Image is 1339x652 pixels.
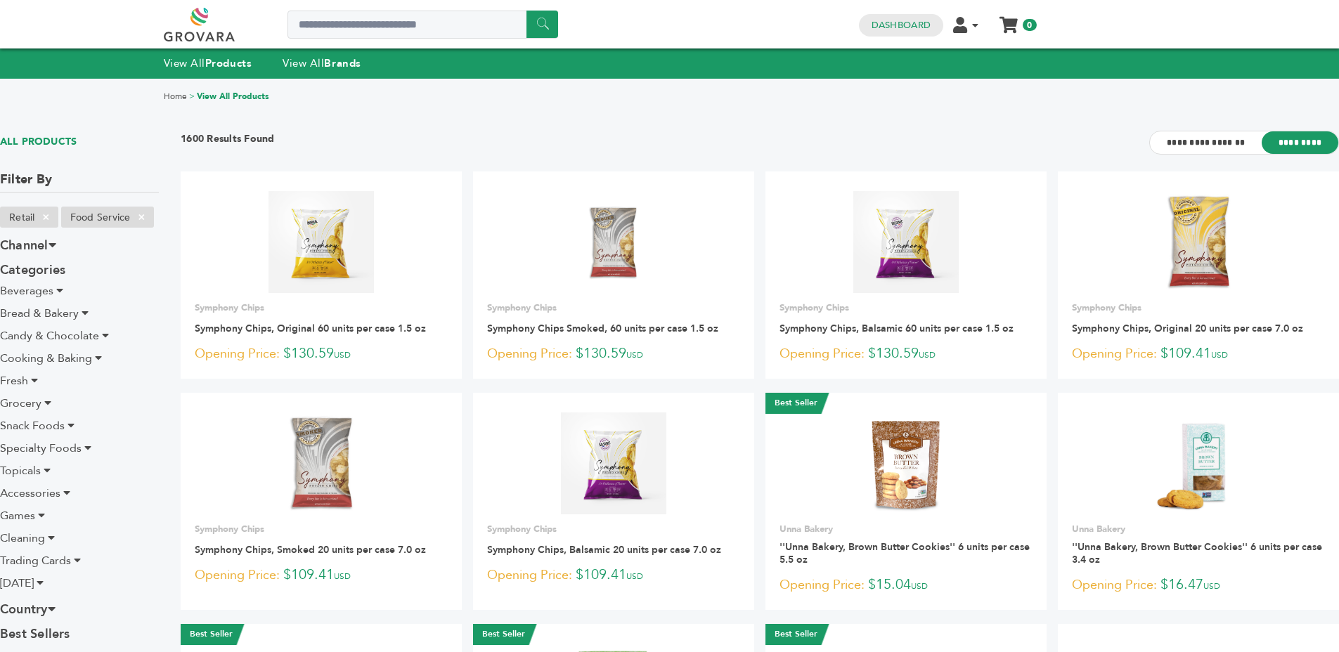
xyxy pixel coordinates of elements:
a: Symphony Chips Smoked, 60 units per case 1.5 oz [487,322,718,335]
p: Symphony Chips [195,523,448,535]
a: Symphony Chips, Original 20 units per case 7.0 oz [1072,322,1303,335]
span: Opening Price: [1072,575,1157,594]
span: Opening Price: [780,575,865,594]
span: USD [1211,349,1228,360]
p: $130.59 [195,344,448,365]
img: Symphony Chips, Original 20 units per case 7.0 oz [1165,191,1231,292]
a: Symphony Chips, Original 60 units per case 1.5 oz [195,322,426,335]
span: USD [911,580,928,592]
span: USD [626,349,643,360]
a: Symphony Chips, Balsamic 60 units per case 1.5 oz [780,322,1014,335]
a: Symphony Chips, Smoked 20 units per case 7.0 oz [195,543,426,556]
p: Symphony Chips [487,523,740,535]
p: $109.41 [195,565,448,586]
p: Unna Bakery [1072,523,1325,535]
img: Symphony Chips, Original 60 units per case 1.5 oz [269,191,375,292]
p: Unna Bakery [780,523,1033,535]
img: Symphony Chips Smoked, 60 units per case 1.5 oz [563,191,665,293]
span: Opening Price: [1072,344,1157,363]
p: $130.59 [487,344,740,365]
strong: Brands [324,56,361,70]
span: Opening Price: [195,566,280,585]
h3: 1600 Results Found [181,132,275,154]
p: Symphony Chips [195,301,448,314]
span: Opening Price: [780,344,865,363]
span: USD [334,570,351,582]
li: Food Service [61,207,154,228]
img: Symphony Chips, Balsamic 60 units per case 1.5 oz [853,191,959,292]
p: Symphony Chips [487,301,740,314]
span: USD [919,349,936,360]
p: $109.41 [487,565,740,586]
span: USD [626,570,643,582]
img: Symphony Chips, Balsamic 20 units per case 7.0 oz [561,412,667,514]
a: View All Products [197,91,269,102]
span: Opening Price: [195,344,280,363]
p: $15.04 [780,575,1033,596]
p: $109.41 [1072,344,1325,365]
span: × [34,209,58,226]
a: Dashboard [872,19,931,32]
span: Opening Price: [487,566,572,585]
img: Symphony Chips, Smoked 20 units per case 7.0 oz [287,412,355,514]
a: View AllBrands [283,56,361,70]
span: > [189,91,195,102]
span: Opening Price: [487,344,572,363]
a: My Cart [1000,13,1016,27]
a: Symphony Chips, Balsamic 20 units per case 7.0 oz [487,543,721,556]
p: Symphony Chips [780,301,1033,314]
strong: Products [205,56,252,70]
a: ''Unna Bakery, Brown Butter Cookies'' 6 units per case 5.5 oz [780,540,1030,566]
input: Search a product or brand... [287,11,558,39]
img: ''Unna Bakery, Brown Butter Cookies'' 6 units per case 3.4 oz [1148,412,1250,514]
span: USD [334,349,351,360]
p: Symphony Chips [1072,301,1325,314]
span: 0 [1023,19,1036,31]
a: Home [164,91,187,102]
span: × [130,209,153,226]
img: ''Unna Bakery, Brown Butter Cookies'' 6 units per case 5.5 oz [855,412,957,514]
a: View AllProducts [164,56,252,70]
p: $130.59 [780,344,1033,365]
span: USD [1203,580,1220,592]
a: ''Unna Bakery, Brown Butter Cookies'' 6 units per case 3.4 oz [1072,540,1322,566]
p: $16.47 [1072,575,1325,596]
